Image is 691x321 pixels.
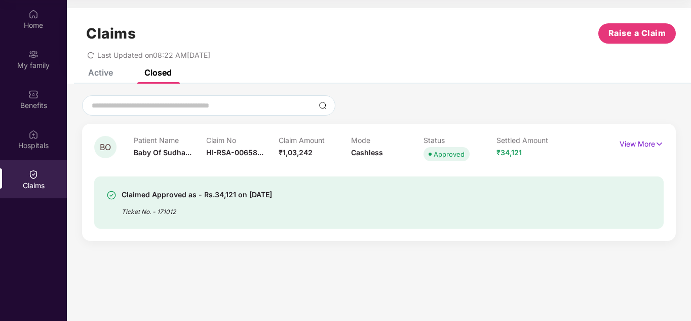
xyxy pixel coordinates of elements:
p: Settled Amount [496,136,569,145]
img: svg+xml;base64,PHN2ZyBpZD0iQ2xhaW0iIHhtbG5zPSJodHRwOi8vd3d3LnczLm9yZy8yMDAwL3N2ZyIgd2lkdGg9IjIwIi... [28,169,39,180]
div: Active [88,67,113,78]
img: svg+xml;base64,PHN2ZyBpZD0iU3VjY2Vzcy0zMngzMiIgeG1sbnM9Imh0dHA6Ly93d3cudzMub3JnLzIwMDAvc3ZnIiB3aW... [106,190,117,200]
div: Approved [434,149,465,159]
img: svg+xml;base64,PHN2ZyB3aWR0aD0iMjAiIGhlaWdodD0iMjAiIHZpZXdCb3g9IjAgMCAyMCAyMCIgZmlsbD0ibm9uZSIgeG... [28,49,39,59]
p: Status [424,136,496,145]
img: svg+xml;base64,PHN2ZyBpZD0iU2VhcmNoLTMyeDMyIiB4bWxucz0iaHR0cDovL3d3dy53My5vcmcvMjAwMC9zdmciIHdpZH... [319,101,327,110]
button: Raise a Claim [598,23,676,44]
div: Closed [144,67,172,78]
span: redo [87,51,94,59]
p: Patient Name [134,136,206,145]
span: Last Updated on 08:22 AM[DATE] [97,51,210,59]
span: HI-RSA-00658... [206,148,263,157]
img: svg+xml;base64,PHN2ZyBpZD0iQmVuZWZpdHMiIHhtbG5zPSJodHRwOi8vd3d3LnczLm9yZy8yMDAwL3N2ZyIgd2lkdGg9Ij... [28,89,39,99]
p: Claim Amount [279,136,351,145]
div: Claimed Approved as - Rs.34,121 on [DATE] [122,189,272,201]
img: svg+xml;base64,PHN2ZyBpZD0iSG9zcGl0YWxzIiB4bWxucz0iaHR0cDovL3d3dy53My5vcmcvMjAwMC9zdmciIHdpZHRoPS... [28,129,39,139]
p: Mode [351,136,424,145]
span: BO [100,143,111,152]
img: svg+xml;base64,PHN2ZyBpZD0iSG9tZSIgeG1sbnM9Imh0dHA6Ly93d3cudzMub3JnLzIwMDAvc3ZnIiB3aWR0aD0iMjAiIG... [28,9,39,19]
p: View More [620,136,664,150]
span: Cashless [351,148,383,157]
p: Claim No [206,136,279,145]
div: Ticket No. - 171012 [122,201,272,217]
img: svg+xml;base64,PHN2ZyB4bWxucz0iaHR0cDovL3d3dy53My5vcmcvMjAwMC9zdmciIHdpZHRoPSIxNyIgaGVpZ2h0PSIxNy... [655,138,664,150]
span: ₹1,03,242 [279,148,313,157]
span: ₹34,121 [496,148,522,157]
span: Raise a Claim [608,27,666,40]
h1: Claims [86,25,136,42]
span: Baby Of Sudha... [134,148,191,157]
